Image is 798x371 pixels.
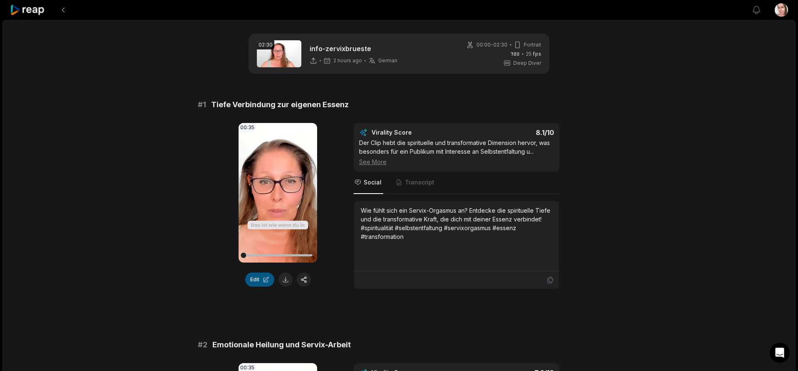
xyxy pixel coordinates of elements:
span: Deep Diver [513,59,541,67]
span: Social [364,178,382,187]
span: 25 [526,50,541,58]
span: 2 hours ago [333,57,362,64]
button: Edit [245,273,274,287]
p: info-zervixbrueste [310,44,397,54]
span: German [378,57,397,64]
div: See More [359,157,554,166]
video: Your browser does not support mp4 format. [239,123,317,263]
span: Transcript [405,178,434,187]
nav: Tabs [354,172,559,194]
div: 02:30 [257,40,274,49]
div: 8.1 /10 [465,128,554,137]
span: # 2 [198,339,207,351]
span: 00:00 - 02:30 [476,41,507,49]
div: Der Clip hebt die spirituelle und transformative Dimension hervor, was besonders für ein Publikum... [359,138,554,166]
div: Open Intercom Messenger [770,343,790,363]
span: Portrait [524,41,541,49]
span: # 1 [198,99,206,111]
div: Virality Score [372,128,461,137]
span: Tiefe Verbindung zur eigenen Essenz [211,99,349,111]
span: fps [533,51,541,57]
span: Emotionale Heilung und Servix-Arbeit [212,339,351,351]
div: Wie fühlt sich ein Servix-Orgasmus an? Entdecke die spirituelle Tiefe und die transformative Kraf... [361,206,552,241]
